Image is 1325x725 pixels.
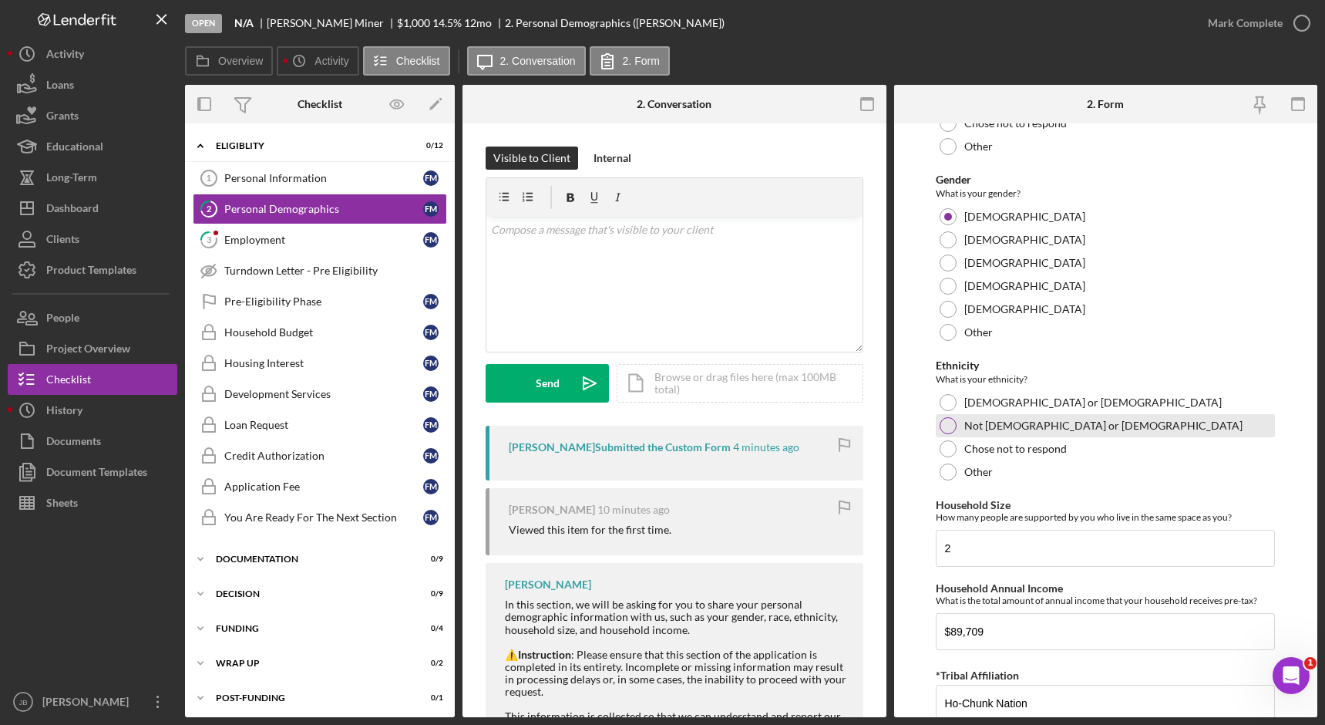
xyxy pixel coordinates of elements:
[509,524,671,536] div: Viewed this item for the first time.
[423,356,439,371] div: F M
[8,302,177,333] button: People
[8,457,177,487] button: Document Templates
[423,386,439,402] div: F M
[224,203,423,215] div: Personal Demographics
[218,55,263,67] label: Overview
[224,450,423,462] div: Credit Authorization
[964,303,1085,315] label: [DEMOGRAPHIC_DATA]
[8,255,177,285] a: Product Templates
[493,147,570,170] div: Visible to Client
[397,16,430,29] span: $1,000
[467,46,586,76] button: 2. Conversation
[224,234,423,246] div: Employment
[936,582,1063,595] label: Household Annual Income
[936,595,1275,606] div: What is the total amount of annual income that your household receives pre-tax?
[536,364,560,403] div: Send
[193,379,447,410] a: Development ServicesFM
[964,257,1085,269] label: [DEMOGRAPHIC_DATA]
[415,589,443,599] div: 0 / 9
[415,141,443,150] div: 0 / 12
[216,141,405,150] div: Eligiblity
[594,147,631,170] div: Internal
[423,294,439,309] div: F M
[185,46,273,76] button: Overview
[936,174,1275,186] div: Gender
[193,348,447,379] a: Housing InterestFM
[423,325,439,340] div: F M
[486,364,609,403] button: Send
[39,686,139,721] div: [PERSON_NAME]
[623,55,660,67] label: 2. Form
[363,46,450,76] button: Checklist
[423,448,439,464] div: F M
[590,46,670,76] button: 2. Form
[423,232,439,248] div: F M
[46,426,101,460] div: Documents
[1192,8,1317,39] button: Mark Complete
[267,17,397,29] div: [PERSON_NAME] Miner
[8,426,177,457] a: Documents
[8,193,177,224] a: Dashboard
[964,117,1067,130] label: Chose not to respond
[936,186,1275,201] div: What is your gender?
[936,372,1275,387] div: What is your ethnicity?
[193,163,447,194] a: 1Personal InformationFM
[8,131,177,162] button: Educational
[423,201,439,217] div: F M
[505,599,848,636] div: In this section, we will be asking for you to share your personal demographic information with us...
[415,659,443,668] div: 0 / 2
[224,419,423,431] div: Loan Request
[8,224,177,255] a: Clients
[216,659,405,668] div: Wrap up
[46,39,84,73] div: Activity
[224,265,446,277] div: Turndown Letter - Pre Eligibility
[8,395,177,426] button: History
[207,174,211,183] tspan: 1
[46,302,79,337] div: People
[964,466,993,478] label: Other
[8,39,177,69] button: Activity
[18,698,27,706] text: JB
[46,69,74,104] div: Loans
[464,17,492,29] div: 12 mo
[193,255,447,286] a: Turndown Letter - Pre Eligibility
[224,172,423,184] div: Personal Information
[423,510,439,525] div: F M
[423,479,439,494] div: F M
[964,420,1243,432] label: Not [DEMOGRAPHIC_DATA] or [DEMOGRAPHIC_DATA]
[964,326,993,339] label: Other
[1087,98,1124,110] div: 2. Form
[423,170,439,186] div: F M
[216,555,405,564] div: Documentation
[8,100,177,131] a: Grants
[8,487,177,518] button: Sheets
[193,194,447,224] a: 2Personal DemographicsFM
[964,140,993,153] label: Other
[486,147,578,170] button: Visible to Client
[964,280,1085,292] label: [DEMOGRAPHIC_DATA]
[46,224,79,258] div: Clients
[964,396,1222,409] label: [DEMOGRAPHIC_DATA] or [DEMOGRAPHIC_DATA]
[46,255,136,289] div: Product Templates
[193,502,447,533] a: You Are Ready For The Next SectionFM
[298,98,342,110] div: Checklist
[207,204,211,214] tspan: 2
[8,69,177,100] button: Loans
[46,162,97,197] div: Long-Term
[1273,657,1310,694] iframe: Intercom live chat
[46,487,78,522] div: Sheets
[8,333,177,364] a: Project Overview
[8,162,177,193] a: Long-Term
[193,317,447,348] a: Household BudgetFM
[415,693,443,703] div: 0 / 1
[224,511,423,524] div: You Are Ready For The Next Section
[224,388,423,400] div: Development Services
[505,578,591,591] div: [PERSON_NAME]
[518,648,571,661] strong: Instruction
